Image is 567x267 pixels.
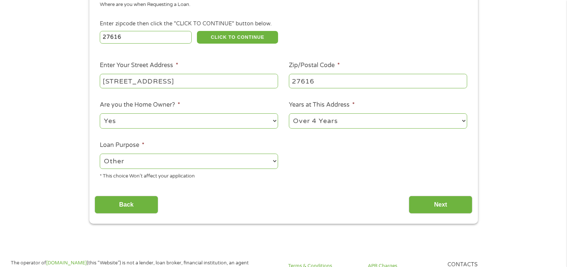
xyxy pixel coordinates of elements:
div: Where are you when Requesting a Loan. [100,1,462,9]
label: Years at This Address [289,101,355,109]
input: Back [95,196,158,214]
a: [DOMAIN_NAME] [46,260,87,266]
label: Zip/Postal Code [289,62,340,69]
input: Next [409,196,472,214]
label: Enter Your Street Address [100,62,178,69]
label: Loan Purpose [100,141,144,149]
div: * This choice Won’t affect your application [100,170,278,180]
label: Are you the Home Owner? [100,101,180,109]
button: CLICK TO CONTINUE [197,31,278,44]
input: 1 Main Street [100,74,278,88]
div: Enter zipcode then click the "CLICK TO CONTINUE" button below. [100,20,467,28]
input: Enter Zipcode (e.g 01510) [100,31,192,44]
